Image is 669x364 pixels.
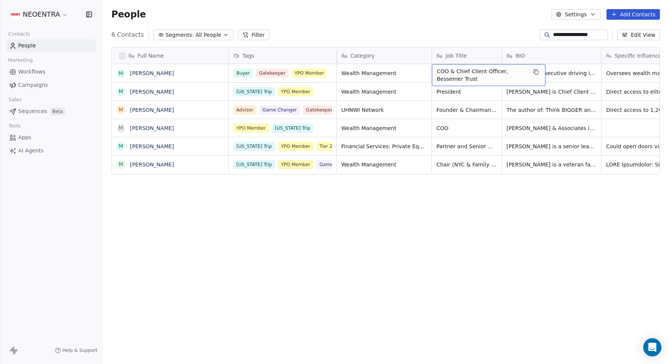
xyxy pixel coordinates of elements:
span: [US_STATE] Trip [233,142,275,151]
img: Additional.svg [11,10,20,19]
a: [PERSON_NAME] [130,125,174,131]
span: Advisor [233,105,256,115]
div: Open Intercom Messenger [643,338,661,356]
div: M [119,124,123,132]
span: Gatekeeper [303,105,336,115]
a: [PERSON_NAME] [130,70,174,76]
span: Category [350,52,375,60]
span: Tier 2 [316,142,335,151]
div: BIO [502,47,601,64]
span: UHNWI Network [341,106,427,114]
span: Wealth Management [341,69,427,77]
div: M [119,106,123,114]
span: All People [195,31,221,39]
span: The author of: Think BIGGER and 39 other Winning Strategies from Successful Entrepreneurs, publis... [506,106,597,114]
span: [US_STATE] Trip [233,87,275,96]
a: Campaigns [6,79,96,91]
span: Workflows [18,68,45,76]
span: Wealth Management [341,124,427,132]
span: Experienced executive driving innovation in private wealth management; former YPO NYC Chair [506,69,597,77]
button: NEOENTRA [9,8,70,21]
div: grid [112,64,229,350]
div: Full Name [112,47,228,64]
span: Marketing [5,55,36,66]
span: Apps [18,133,31,141]
div: M [119,142,123,150]
a: AI Agents [6,144,96,157]
span: President [436,88,497,96]
span: [US_STATE] Trip [233,160,275,169]
span: People [111,9,146,20]
a: [PERSON_NAME] [130,107,174,113]
span: [PERSON_NAME] is a veteran family office advisor and TIGER 21 chair overseeing multiple NYC group... [506,161,597,168]
span: Contacts [5,28,33,40]
span: Buyer [233,69,253,78]
span: Wealth Management [341,161,427,168]
span: Game Changer [316,160,357,169]
span: Sales [5,94,25,105]
button: Settings [551,9,600,20]
span: Full Name [138,52,164,60]
span: Gatekeeper [256,69,288,78]
span: People [18,42,36,50]
span: Game Changer [259,105,300,115]
div: Tags [229,47,336,64]
a: Workflows [6,66,96,78]
span: Tags [242,52,254,60]
a: [PERSON_NAME] [130,143,174,149]
span: YPO Member [292,69,327,78]
span: Founder & Chairman, Tiger 21 [436,106,497,114]
a: People [6,39,96,52]
span: YPO Member [278,160,314,169]
span: Campaigns [18,81,48,89]
span: Tools [5,120,24,132]
span: YPO Member [233,124,269,133]
button: Add Contacts [606,9,660,20]
span: Job Title [445,52,467,60]
span: Chair (NYC & Family Office), TIGER 21, CEO, CWM Family Office Advisors [436,161,497,168]
span: Beta [50,108,65,115]
span: NEOENTRA [23,9,60,19]
span: YPO Member [278,87,314,96]
span: [PERSON_NAME] is a senior leader at Stonepeak, a major global infrastructure private equity firm ... [506,143,597,150]
div: M [119,69,123,77]
span: Partner and Senior Managing Director [436,143,497,150]
span: [PERSON_NAME] is Chief Client Officer and Chief Operating Officer at Bessemer Trust. In this role... [506,88,597,96]
span: 6 Contacts [111,30,144,39]
span: AI Agents [18,147,44,155]
span: Sequences [18,107,47,115]
span: Segments: [166,31,194,39]
a: Help & Support [55,347,97,353]
a: [PERSON_NAME] [130,89,174,95]
span: COO [436,124,497,132]
span: [PERSON_NAME] & Associates is a comprehensive wealth management firm focusing on the financial pl... [506,124,597,132]
button: Filter [238,30,269,40]
span: YPO Member [278,142,314,151]
div: Job Title [432,47,502,64]
a: Apps [6,131,96,144]
div: M [119,88,123,96]
span: [US_STATE] Trip [272,124,314,133]
a: SequencesBeta [6,105,96,118]
div: Category [337,47,431,64]
span: Help & Support [63,347,97,353]
span: BIO [516,52,525,60]
span: COO & Chief Client Officer, Bessemer Trust [437,67,527,83]
button: Edit View [617,30,660,40]
span: Wealth Management [341,88,427,96]
div: M [119,160,123,168]
a: [PERSON_NAME] [130,162,174,168]
span: Financial Services: Private Equity and Venture Capital [341,143,427,150]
